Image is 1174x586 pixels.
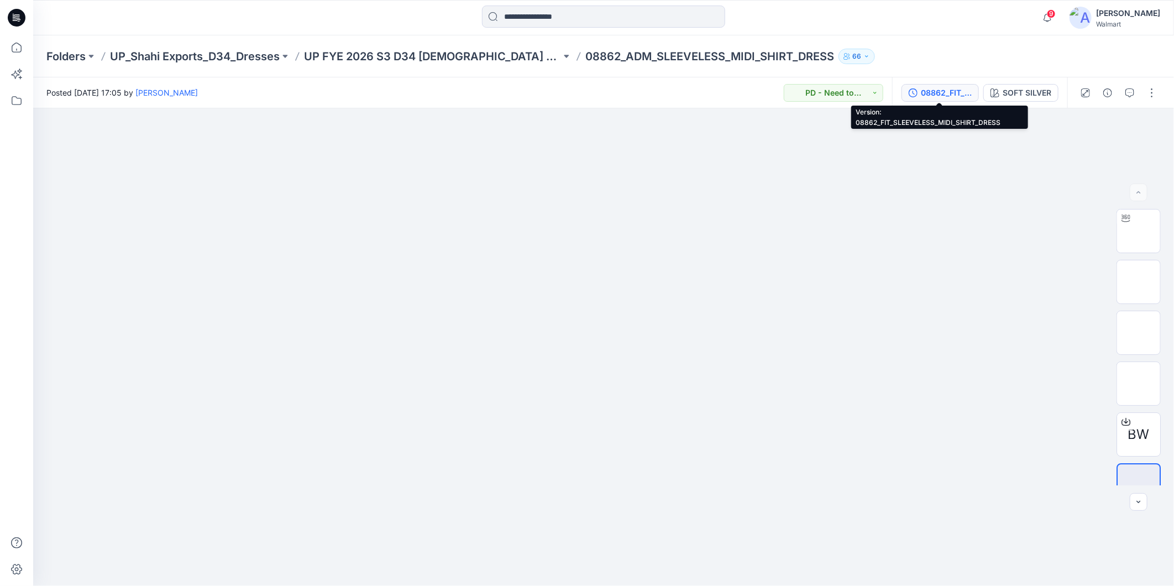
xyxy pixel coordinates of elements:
[110,49,280,64] a: UP_Shahi Exports_D34_Dresses
[1128,425,1150,444] span: BW
[1003,87,1051,99] div: SOFT SILVER
[1099,84,1117,102] button: Details
[902,84,979,102] button: 08862_FIT_SLEEVELESS_MIDI_SHIRT_DRESS
[838,49,875,64] button: 66
[1096,7,1160,20] div: [PERSON_NAME]
[1070,7,1092,29] img: avatar
[921,87,972,99] div: 08862_FIT_SLEEVELESS_MIDI_SHIRT_DRESS
[852,50,861,62] p: 66
[983,84,1058,102] button: SOFT SILVER
[304,49,561,64] a: UP FYE 2026 S3 D34 [DEMOGRAPHIC_DATA] Woven Dresses Shahi
[46,49,86,64] a: Folders
[585,49,834,64] p: 08862_ADM_SLEEVELESS_MIDI_SHIRT_DRESS
[1096,20,1160,28] div: Walmart
[46,87,198,98] span: Posted [DATE] 17:05 by
[1047,9,1056,18] span: 9
[135,88,198,97] a: [PERSON_NAME]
